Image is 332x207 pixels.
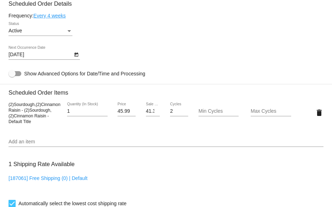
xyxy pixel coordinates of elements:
mat-icon: delete [315,108,323,117]
input: Quantity (In Stock) [67,108,108,114]
a: [187061] Free Shipping (0) | Default [9,175,87,181]
mat-select: Status [9,28,72,34]
input: Max Cycles [251,108,291,114]
input: Min Cycles [198,108,239,114]
a: Every 4 weeks [33,13,66,18]
input: Next Occurrence Date [9,52,72,58]
span: Show Advanced Options for Date/Time and Processing [24,70,145,77]
input: Price [118,108,136,114]
h3: Scheduled Order Details [9,0,323,7]
h3: Scheduled Order Items [9,84,323,96]
input: Cycles [170,108,188,114]
span: (2)Sourdough,(2)Cinnamon Raisin - (2)Sourdough,(2)Cinnamon Raisin - Default Title [9,102,60,124]
h3: 1 Shipping Rate Available [9,156,75,172]
span: Active [9,28,22,33]
button: Open calendar [72,51,80,58]
input: Sale Price [146,108,160,114]
input: Add an item [9,139,323,145]
div: Frequency: [9,13,323,18]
